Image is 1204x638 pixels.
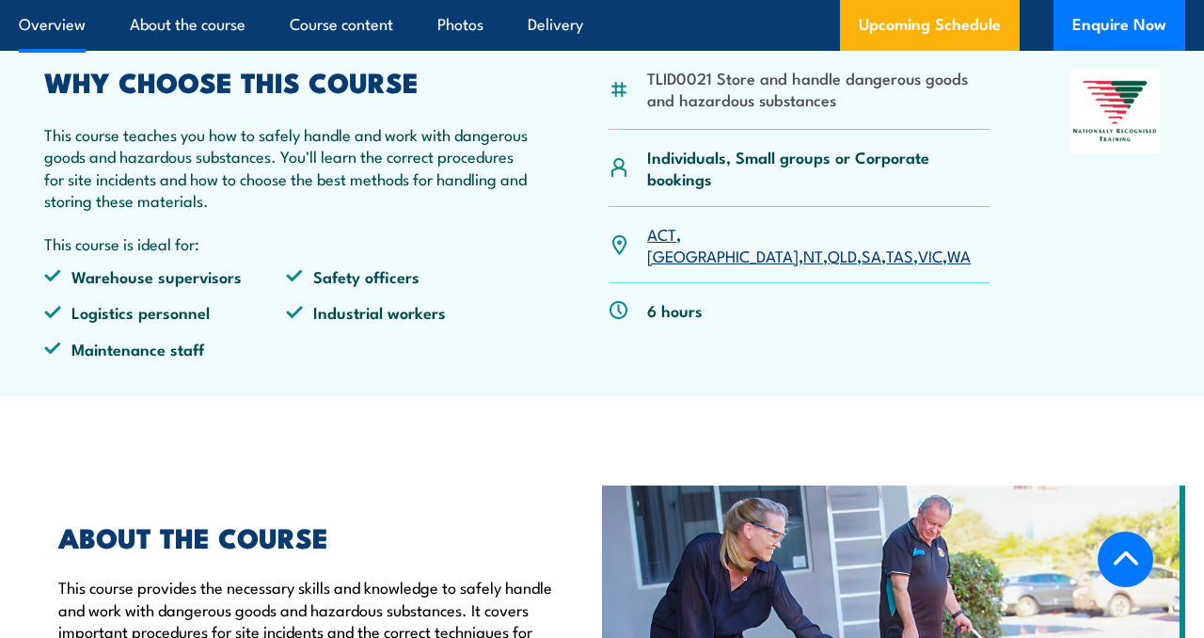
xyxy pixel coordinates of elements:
p: Individuals, Small groups or Corporate bookings [647,146,990,190]
a: QLD [828,244,857,266]
a: ACT [647,222,676,245]
p: This course is ideal for: [44,232,528,254]
li: Industrial workers [286,301,528,323]
li: TLID0021 Store and handle dangerous goods and hazardous substances [647,67,990,111]
a: SA [862,244,881,266]
img: Nationally Recognised Training logo. [1070,69,1160,153]
a: [GEOGRAPHIC_DATA] [647,244,799,266]
li: Safety officers [286,265,528,287]
a: WA [947,244,971,266]
a: TAS [886,244,913,266]
a: VIC [918,244,943,266]
a: NT [803,244,823,266]
p: 6 hours [647,299,703,321]
p: This course teaches you how to safely handle and work with dangerous goods and hazardous substanc... [44,123,528,212]
li: Warehouse supervisors [44,265,286,287]
h2: ABOUT THE COURSE [58,524,574,549]
h2: WHY CHOOSE THIS COURSE [44,69,528,93]
li: Maintenance staff [44,338,286,359]
li: Logistics personnel [44,301,286,323]
p: , , , , , , , [647,223,990,267]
